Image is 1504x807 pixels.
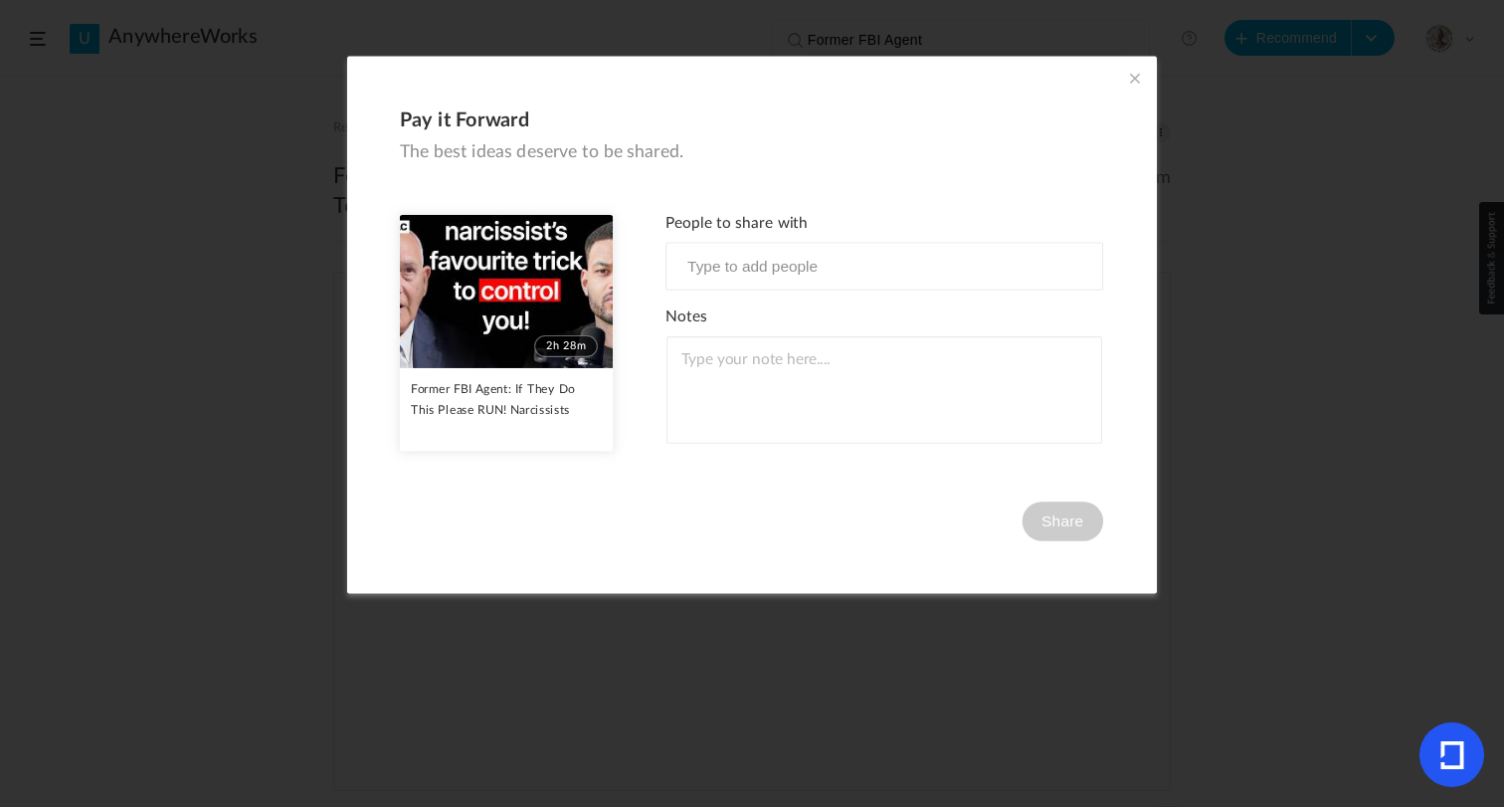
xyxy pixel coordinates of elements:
span: 2h 28m [534,335,598,357]
h3: People to share with [665,215,1103,234]
input: Type to add people [679,254,886,280]
p: The best ideas deserve to be shared. [400,141,1104,162]
span: Former FBI Agent: If They Do This Please RUN! Narcissists Favourite Trick To Control You! [411,383,582,437]
h3: Notes [665,308,1103,327]
img: mqdefault.jpg [400,215,614,368]
h2: Pay it Forward [400,108,1104,132]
